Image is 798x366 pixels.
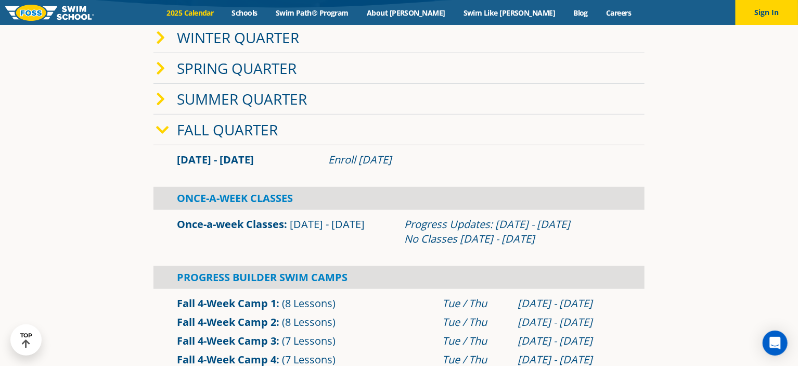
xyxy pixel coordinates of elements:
div: [DATE] - [DATE] [518,315,621,330]
span: (7 Lessons) [282,334,336,348]
div: Tue / Thu [442,296,508,311]
div: Progress Builder Swim Camps [153,266,645,289]
span: (8 Lessons) [282,315,336,329]
div: Tue / Thu [442,334,508,348]
div: [DATE] - [DATE] [518,296,621,311]
a: Careers [597,8,640,18]
div: Open Intercom Messenger [763,331,788,356]
a: Blog [564,8,597,18]
img: FOSS Swim School Logo [5,5,94,21]
a: Swim Like [PERSON_NAME] [454,8,564,18]
a: Summer Quarter [177,89,307,109]
a: Fall 4-Week Camp 1 [177,296,276,310]
a: Winter Quarter [177,28,299,47]
a: 2025 Calendar [158,8,223,18]
div: Progress Updates: [DATE] - [DATE] No Classes [DATE] - [DATE] [404,217,621,246]
div: [DATE] - [DATE] [518,334,621,348]
a: Fall 4-Week Camp 3 [177,334,276,348]
a: About [PERSON_NAME] [358,8,455,18]
a: Swim Path® Program [266,8,357,18]
span: (8 Lessons) [282,296,336,310]
span: [DATE] - [DATE] [177,153,254,167]
span: [DATE] - [DATE] [290,217,365,231]
a: Schools [223,8,266,18]
a: Fall Quarter [177,120,278,140]
div: Enroll [DATE] [328,153,621,167]
a: Spring Quarter [177,58,297,78]
div: Tue / Thu [442,315,508,330]
div: Once-A-Week Classes [153,187,645,210]
div: TOP [20,332,32,348]
a: Fall 4-Week Camp 2 [177,315,276,329]
a: Once-a-week Classes [177,217,284,231]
